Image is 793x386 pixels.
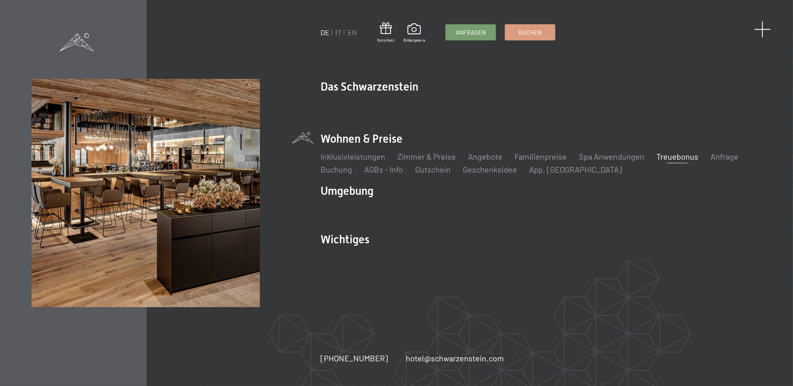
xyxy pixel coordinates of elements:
[335,28,342,37] a: IT
[321,352,388,364] a: [PHONE_NUMBER]
[529,165,622,174] a: App. [GEOGRAPHIC_DATA]
[403,37,425,43] span: Bildergalerie
[321,353,388,363] span: [PHONE_NUMBER]
[579,152,644,161] a: Spa Anwendungen
[656,152,698,161] a: Treuebonus
[515,152,567,161] a: Familienpreise
[377,22,394,43] a: Gutschein
[321,28,329,37] a: DE
[415,165,451,174] a: Gutschein
[403,23,425,43] a: Bildergalerie
[377,37,394,43] span: Gutschein
[446,25,496,40] a: Anfragen
[348,28,357,37] a: EN
[463,165,517,174] a: Geschenksidee
[406,352,504,364] a: hotel@schwarzenstein.com
[456,28,486,37] span: Anfragen
[505,25,555,40] a: Buchen
[519,28,542,37] span: Buchen
[397,152,456,161] a: Zimmer & Preise
[321,152,385,161] a: Inklusivleistungen
[468,152,502,161] a: Angebote
[321,165,352,174] a: Buchung
[711,152,738,161] a: Anfrage
[364,165,403,174] a: AGBs - Info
